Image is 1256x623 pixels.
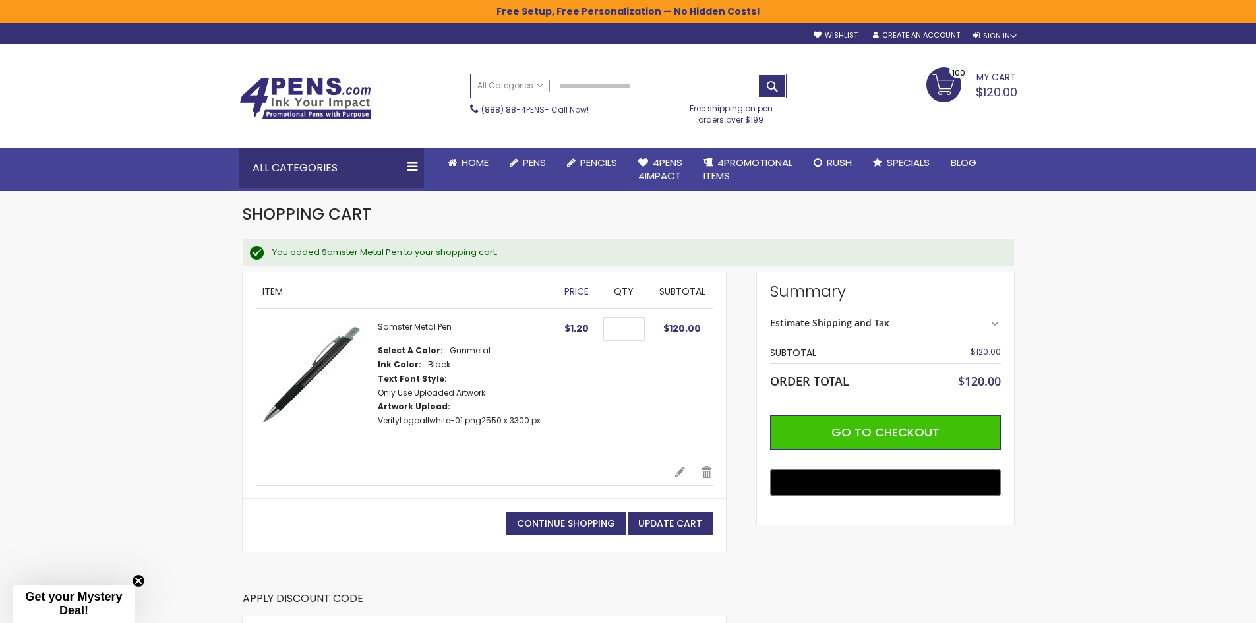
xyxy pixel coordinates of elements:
[256,322,365,430] img: Samster Metal Pen-Gunmetal
[770,415,1001,450] button: Go to Checkout
[638,156,682,183] span: 4Pens 4impact
[628,148,693,191] a: 4Pens4impact
[256,322,378,452] a: Samster Metal Pen-Gunmetal
[951,156,976,169] span: Blog
[462,156,489,169] span: Home
[770,281,1001,302] strong: Summary
[378,345,443,356] dt: Select A Color
[272,247,1001,258] div: You added Samster Metal Pen to your shopping cart.
[243,591,363,616] strong: Apply Discount Code
[481,104,589,115] span: - Call Now!
[663,322,701,335] span: $120.00
[770,343,924,363] th: Subtotal
[659,285,705,298] span: Subtotal
[862,148,940,177] a: Specials
[378,374,447,384] dt: Text Font Style
[952,67,965,79] span: 100
[523,156,546,169] span: Pens
[873,30,960,40] a: Create an Account
[803,148,862,177] a: Rush
[378,388,485,398] dd: Only Use Uploaded Artwork
[556,148,628,177] a: Pencils
[471,74,550,96] a: All Categories
[13,585,135,623] div: Get your Mystery Deal!Close teaser
[481,104,545,115] a: (888) 88-4PENS
[499,148,556,177] a: Pens
[580,156,617,169] span: Pencils
[676,98,787,125] div: Free shipping on pen orders over $199
[827,156,852,169] span: Rush
[378,415,543,426] dd: 2550 x 3300 px.
[770,371,849,389] strong: Order Total
[628,512,713,535] button: Update Cart
[638,517,702,530] span: Update Cart
[450,345,491,356] dd: Gunmetal
[517,517,615,530] span: Continue Shopping
[378,415,481,426] a: VerityLogoallwhite-01.png
[940,148,987,177] a: Blog
[506,512,626,535] a: Continue Shopping
[437,148,499,177] a: Home
[25,590,122,617] span: Get your Mystery Deal!
[564,285,589,298] span: Price
[428,359,450,370] dd: Black
[887,156,930,169] span: Specials
[243,203,371,225] span: Shopping Cart
[693,148,803,191] a: 4PROMOTIONALITEMS
[814,30,858,40] a: Wishlist
[378,321,452,332] a: Samster Metal Pen
[239,148,424,188] div: All Categories
[378,401,450,412] dt: Artwork Upload
[564,322,589,335] span: $1.20
[239,77,371,119] img: 4Pens Custom Pens and Promotional Products
[973,31,1017,41] div: Sign In
[976,84,1017,100] span: $120.00
[378,359,421,370] dt: Ink Color
[132,574,145,587] button: Close teaser
[926,67,1017,100] a: $120.00 100
[971,346,1001,357] span: $120.00
[262,285,283,298] span: Item
[614,285,634,298] span: Qty
[477,80,543,91] span: All Categories
[831,424,940,440] span: Go to Checkout
[770,316,889,329] strong: Estimate Shipping and Tax
[958,373,1001,389] span: $120.00
[703,156,792,183] span: 4PROMOTIONAL ITEMS
[770,469,1001,496] button: Buy with GPay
